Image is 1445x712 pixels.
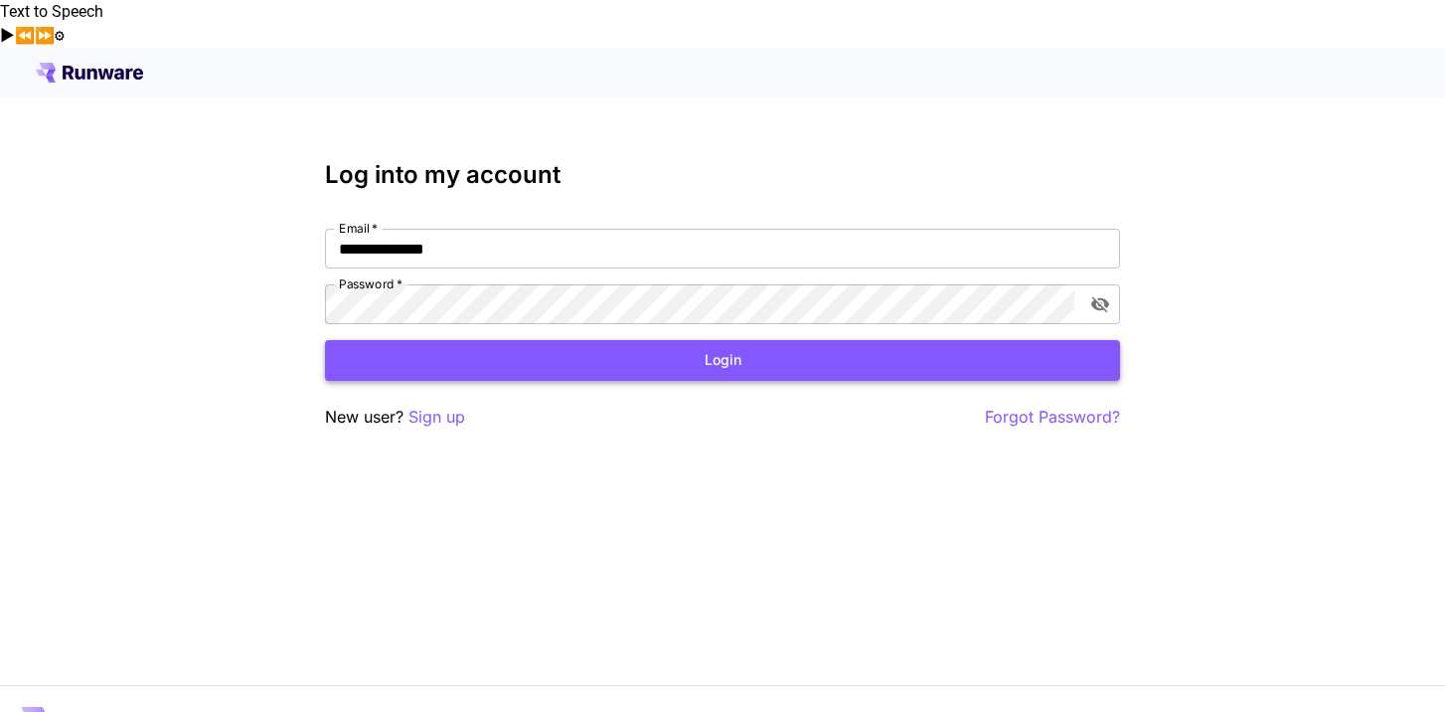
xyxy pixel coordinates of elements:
[325,405,465,430] p: New user?
[325,161,1120,189] h3: Log into my account
[1082,286,1118,322] button: toggle password visibility
[325,340,1120,381] button: Login
[15,24,35,48] button: Previous
[55,24,65,48] button: Settings
[408,405,465,430] button: Sign up
[339,220,378,237] label: Email
[339,275,402,292] label: Password
[985,405,1120,430] button: Forgot Password?
[35,24,55,48] button: Forward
